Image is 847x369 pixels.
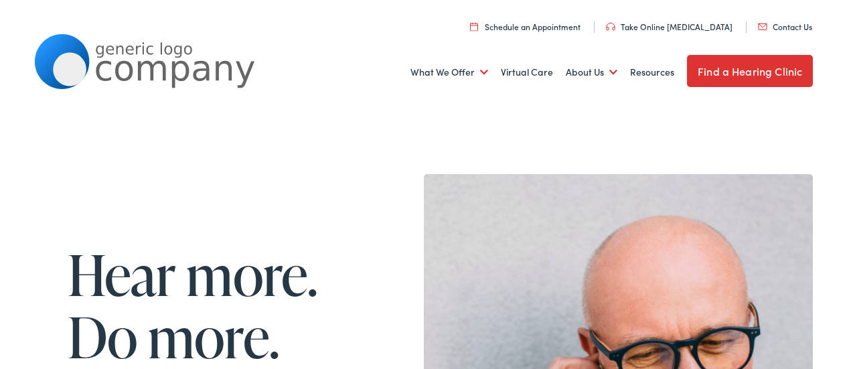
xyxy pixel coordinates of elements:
[758,21,812,32] a: Contact Us
[606,21,733,32] a: Take Online [MEDICAL_DATA]
[687,55,813,87] a: Find a Hearing Clinic
[186,243,317,305] span: more.
[148,305,279,367] span: more.
[758,23,767,30] img: utility icon
[68,243,176,305] span: Hear
[470,21,581,32] a: Schedule an Appointment
[470,22,478,31] img: utility icon
[630,48,674,97] a: Resources
[566,48,617,97] a: About Us
[68,305,137,367] span: Do
[501,48,553,97] a: Virtual Care
[606,23,615,31] img: utility icon
[410,48,488,97] a: What We Offer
